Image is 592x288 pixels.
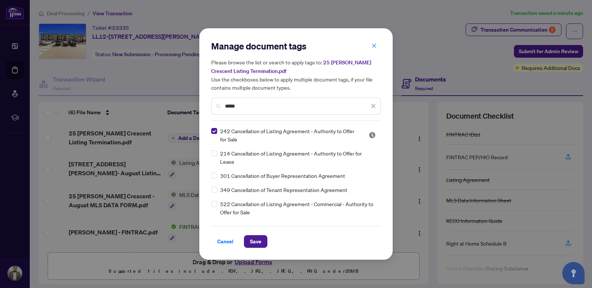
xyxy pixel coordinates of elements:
button: Cancel [211,235,239,248]
h5: Please browse the list or search to apply tags to: Use the checkboxes below to apply multiple doc... [211,58,381,92]
h2: Manage document tags [211,40,381,52]
span: 214 Cancellation of Listing Agreement - Authority to Offer for Lease [220,149,376,166]
span: 242 Cancellation of Listing Agreement - Authority to Offer for Sale [220,127,360,143]
span: 301 Cancellation of Buyer Representation Agreement [220,172,345,180]
span: 522 Cancellation of Listing Agreement - Commercial - Authority to Offer for Sale [220,200,376,216]
span: close [371,103,376,109]
button: Open asap [562,262,585,284]
span: Pending Review [369,131,376,139]
span: close [371,43,377,48]
img: status [369,131,376,139]
span: Save [250,236,261,247]
span: 349 Cancellation of Tenant Representation Agreement [220,186,347,194]
button: Save [244,235,267,248]
span: Cancel [217,236,234,247]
